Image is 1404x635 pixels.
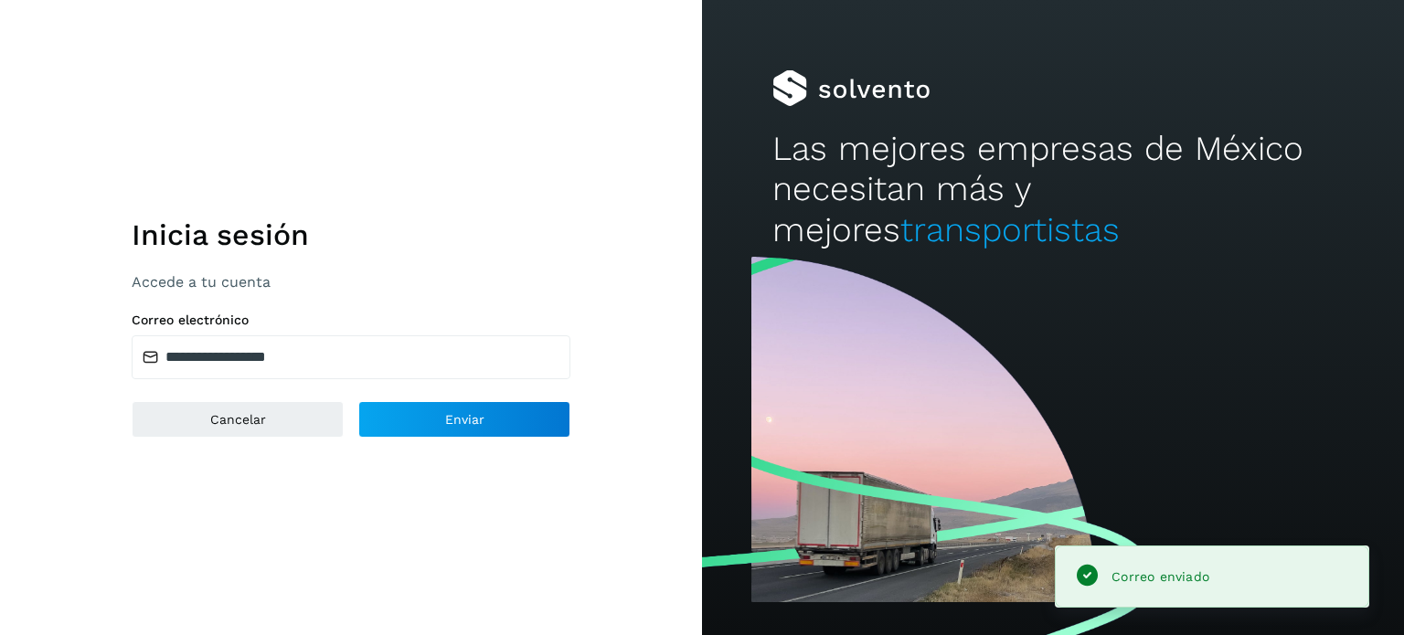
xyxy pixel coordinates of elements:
h1: Inicia sesión [132,217,570,252]
p: Accede a tu cuenta [132,273,570,291]
span: Correo enviado [1111,569,1209,584]
button: Enviar [358,401,570,438]
span: Enviar [445,413,484,426]
span: Cancelar [210,413,266,426]
span: transportistas [900,210,1120,249]
button: Cancelar [132,401,344,438]
h2: Las mejores empresas de México necesitan más y mejores [772,129,1334,250]
label: Correo electrónico [132,312,570,328]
